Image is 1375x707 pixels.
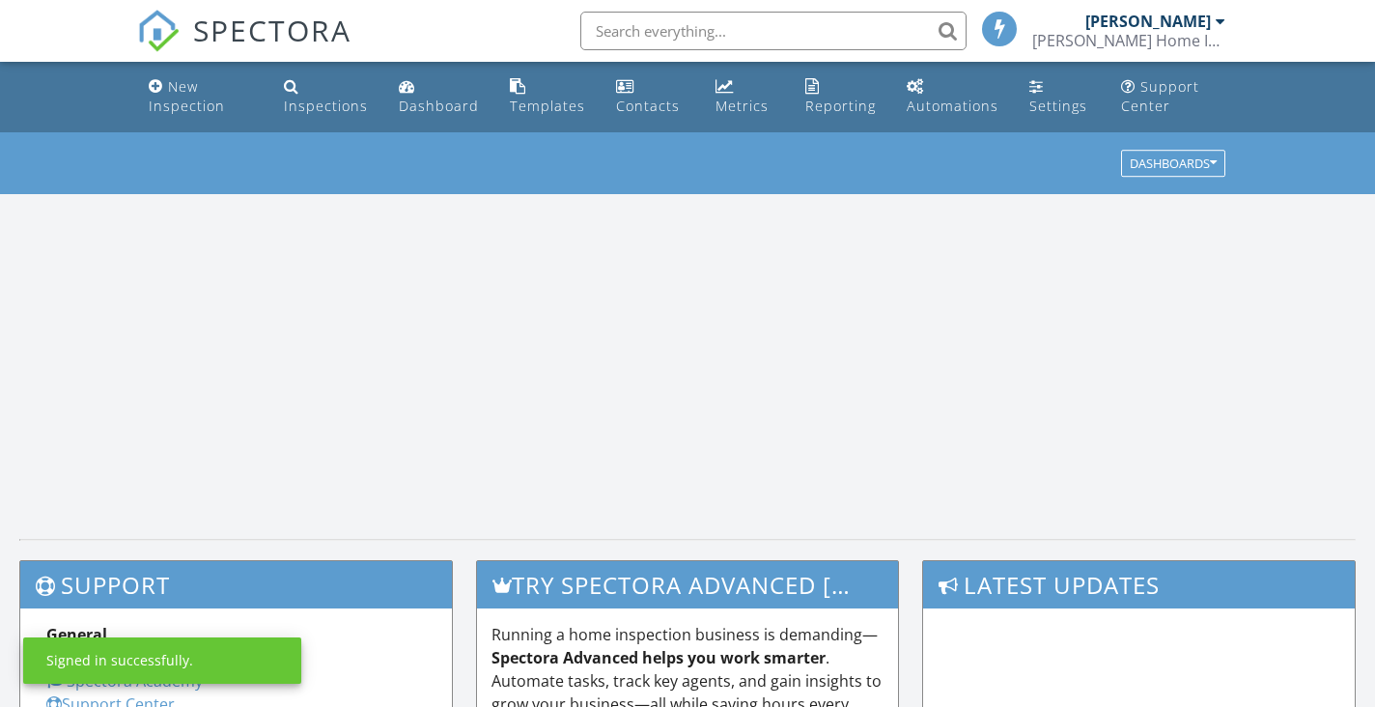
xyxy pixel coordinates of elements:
[399,97,479,115] div: Dashboard
[1121,77,1199,115] div: Support Center
[491,647,826,668] strong: Spectora Advanced helps you work smarter
[1113,70,1234,125] a: Support Center
[276,70,376,125] a: Inspections
[149,77,225,115] div: New Inspection
[923,561,1355,608] h3: Latest Updates
[46,624,107,645] strong: General
[580,12,967,50] input: Search everything...
[1085,12,1211,31] div: [PERSON_NAME]
[608,70,692,125] a: Contacts
[20,561,452,608] h3: Support
[46,651,193,670] div: Signed in successfully.
[708,70,783,125] a: Metrics
[1121,151,1225,178] button: Dashboards
[137,10,180,52] img: The Best Home Inspection Software - Spectora
[907,97,998,115] div: Automations
[1022,70,1097,125] a: Settings
[716,97,769,115] div: Metrics
[798,70,884,125] a: Reporting
[391,70,487,125] a: Dashboard
[141,70,260,125] a: New Inspection
[899,70,1006,125] a: Automations (Basic)
[616,97,680,115] div: Contacts
[1032,31,1225,50] div: Leatherwood Home Inspections PLLC
[137,26,351,67] a: SPECTORA
[477,561,897,608] h3: Try spectora advanced [DATE]
[1029,97,1087,115] div: Settings
[502,70,594,125] a: Templates
[805,97,876,115] div: Reporting
[510,97,585,115] div: Templates
[1130,157,1217,171] div: Dashboards
[284,97,368,115] div: Inspections
[193,10,351,50] span: SPECTORA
